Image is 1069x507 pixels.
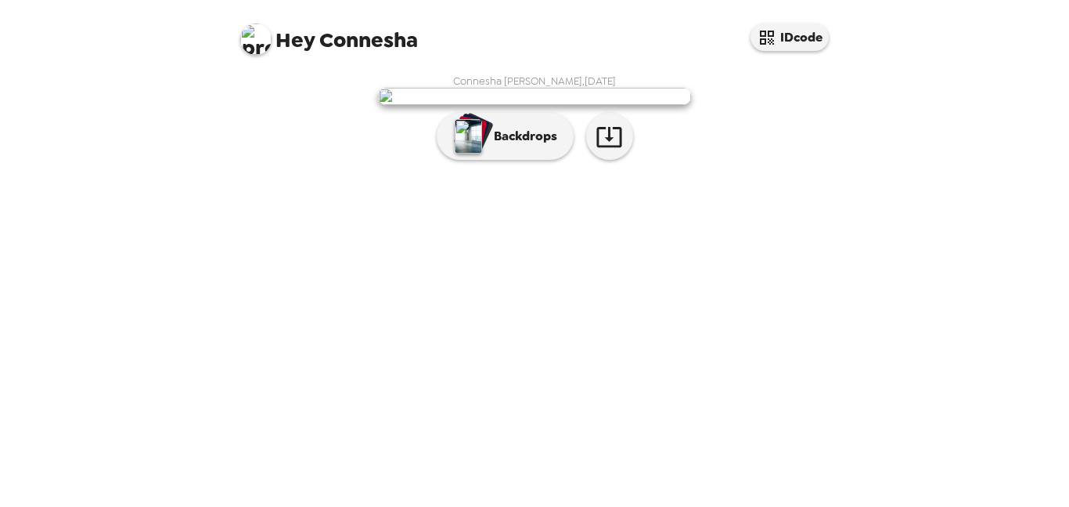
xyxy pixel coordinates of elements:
span: Connesha [240,16,418,51]
span: Hey [275,26,315,54]
img: user [378,88,691,105]
img: profile pic [240,24,272,55]
button: IDcode [750,24,829,51]
button: Backdrops [437,113,574,160]
span: Connesha [PERSON_NAME] , [DATE] [453,74,616,88]
p: Backdrops [486,127,557,146]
